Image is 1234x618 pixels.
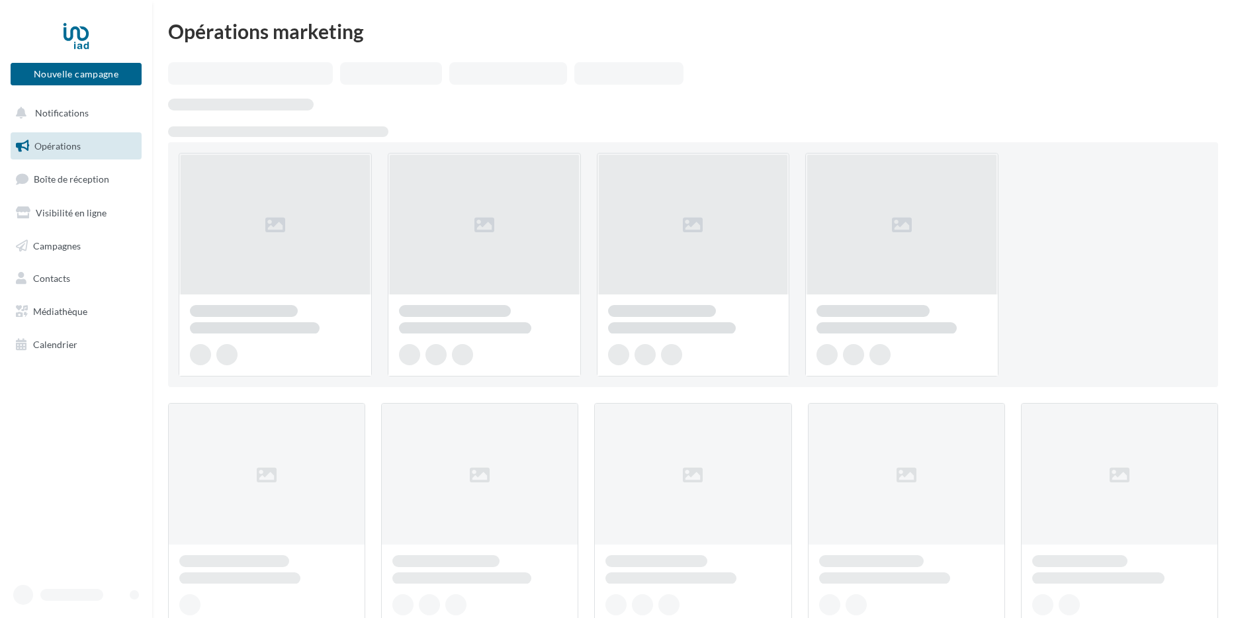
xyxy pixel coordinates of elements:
span: Calendrier [33,339,77,350]
button: Nouvelle campagne [11,63,142,85]
span: Campagnes [33,240,81,251]
a: Boîte de réception [8,165,144,193]
a: Opérations [8,132,144,160]
a: Contacts [8,265,144,292]
span: Opérations [34,140,81,152]
span: Médiathèque [33,306,87,317]
a: Calendrier [8,331,144,359]
a: Visibilité en ligne [8,199,144,227]
a: Campagnes [8,232,144,260]
span: Contacts [33,273,70,284]
a: Médiathèque [8,298,144,326]
span: Visibilité en ligne [36,207,107,218]
button: Notifications [8,99,139,127]
span: Boîte de réception [34,173,109,185]
div: Opérations marketing [168,21,1218,41]
span: Notifications [35,107,89,118]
